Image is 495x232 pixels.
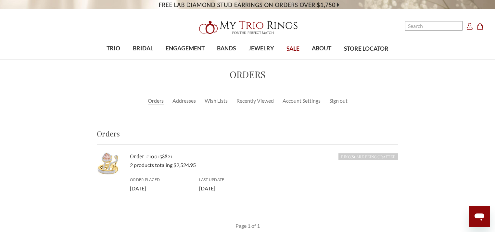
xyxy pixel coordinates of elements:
h6: Ring(s) are Being Crafted [338,153,398,160]
button: submenu toggle [182,59,188,60]
iframe: Button to launch messaging window [469,206,490,227]
button: submenu toggle [140,59,146,60]
a: Sign out [329,97,348,105]
a: ABOUT [306,38,337,59]
button: submenu toggle [258,59,264,60]
svg: cart.cart_preview [477,23,483,30]
a: Account [466,22,473,30]
span: [DATE] [130,185,146,191]
a: BANDS [211,38,242,59]
button: submenu toggle [318,59,325,60]
h3: Orders [97,128,398,145]
input: Search and use arrows or TAB to navigate results [405,21,463,31]
a: Order #100158821 [130,153,172,160]
span: ENGAGEMENT [166,44,205,53]
svg: Account [466,23,473,30]
h6: Order Placed [130,177,191,183]
span: SALE [286,45,299,53]
button: submenu toggle [110,59,117,60]
a: Orders [148,97,164,105]
span: STORE LOCATOR [344,45,388,53]
a: Wish Lists [205,97,228,105]
a: JEWELRY [242,38,280,59]
li: Page 1 of 1 [235,222,260,230]
span: TRIO [107,44,120,53]
span: JEWELRY [248,44,274,53]
a: ENGAGEMENT [159,38,211,59]
a: Addresses [172,97,196,105]
h6: Last Update [199,177,260,183]
img: My Trio Rings [196,17,299,38]
a: My Trio Rings [144,17,351,38]
span: [DATE] [199,185,215,191]
h1: Orders [21,68,474,81]
span: BANDS [217,44,236,53]
a: Cart with 0 items [477,22,487,30]
a: Recently Viewed [236,97,274,105]
a: STORE LOCATOR [338,38,395,59]
span: ABOUT [312,44,331,53]
a: TRIO [100,38,126,59]
img: Photo of Amber 3 1/5 ct tw. Heart Solitaire Trio Set 10K Yellow Gold [BT260Y-C000] [97,152,120,175]
p: 2 products totaling $2,524.95 [130,161,398,169]
button: submenu toggle [223,59,230,60]
a: Account Settings [283,97,321,105]
a: SALE [280,38,306,59]
a: BRIDAL [126,38,159,59]
span: BRIDAL [133,44,153,53]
